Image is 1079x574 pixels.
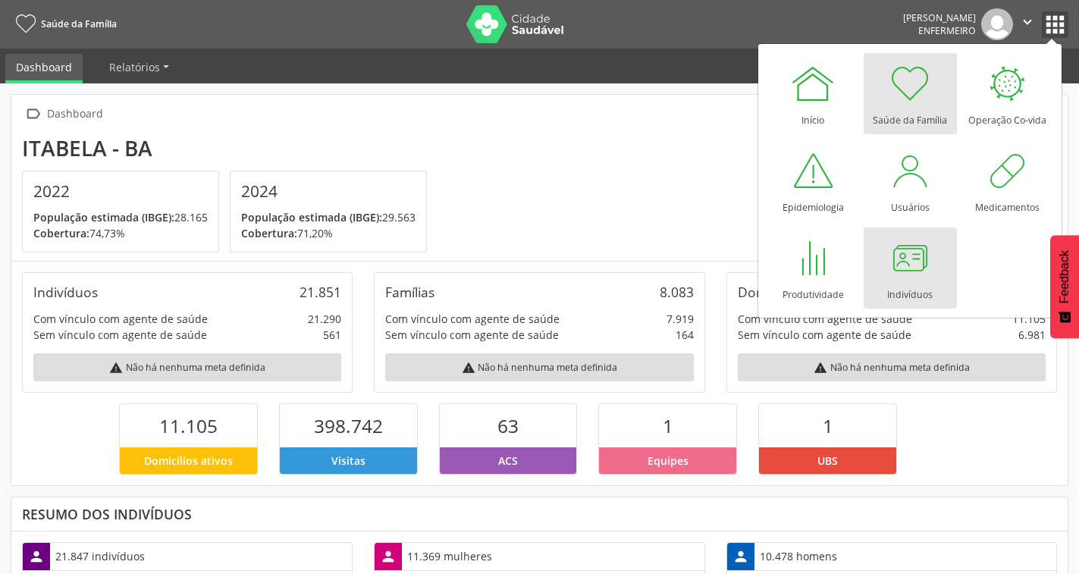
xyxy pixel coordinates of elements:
a: Relatórios [99,54,180,80]
div: 7.919 [667,311,694,327]
div: Sem vínculo com agente de saúde [385,327,559,343]
div: Dashboard [44,103,105,125]
span: ACS [498,453,518,469]
button: apps [1042,11,1068,38]
p: 74,73% [33,225,208,241]
div: Não há nenhuma meta definida [33,353,341,381]
h4: 2024 [241,182,416,201]
a: Início [767,53,860,134]
i:  [1019,14,1036,30]
a: Usuários [864,140,957,221]
div: Domicílios [738,284,801,300]
p: 71,20% [241,225,416,241]
div: Com vínculo com agente de saúde [33,311,208,327]
div: Itabela - BA [22,136,438,161]
div: 21.851 [300,284,341,300]
div: 11.105 [1012,311,1046,327]
a: Dashboard [5,54,83,83]
span: 398.742 [314,413,383,438]
span: 1 [663,413,673,438]
div: Resumo dos indivíduos [22,506,1057,522]
span: Cobertura: [33,226,89,240]
div: 8.083 [660,284,694,300]
span: Equipes [648,453,688,469]
div: 6.981 [1018,327,1046,343]
span: Enfermeiro [918,24,976,37]
a: Medicamentos [961,140,1054,221]
div: Sem vínculo com agente de saúde [33,327,207,343]
div: Sem vínculo com agente de saúde [738,327,911,343]
div: 10.478 homens [754,543,842,569]
img: img [981,8,1013,40]
span: Domicílios ativos [144,453,233,469]
span: Visitas [331,453,365,469]
div: Não há nenhuma meta definida [738,353,1046,381]
div: 21.290 [308,311,341,327]
button:  [1013,8,1042,40]
span: 1 [823,413,833,438]
div: 21.847 indivíduos [50,543,150,569]
i:  [22,103,44,125]
i: warning [109,361,123,375]
p: 29.563 [241,209,416,225]
span: Saúde da Família [41,17,117,30]
a: Operação Co-vida [961,53,1054,134]
a: Indivíduos [864,227,957,309]
span: População estimada (IBGE): [241,210,382,224]
div: Com vínculo com agente de saúde [738,311,912,327]
a: Epidemiologia [767,140,860,221]
span: Relatórios [109,60,160,74]
span: Cobertura: [241,226,297,240]
i: person [380,548,397,565]
p: 28.165 [33,209,208,225]
a:  Dashboard [22,103,105,125]
div: [PERSON_NAME] [903,11,976,24]
h4: 2022 [33,182,208,201]
span: UBS [817,453,838,469]
i: person [732,548,749,565]
a: Saúde da Família [864,53,957,134]
div: Indivíduos [33,284,98,300]
div: Com vínculo com agente de saúde [385,311,560,327]
button: Feedback - Mostrar pesquisa [1050,235,1079,338]
span: 63 [497,413,519,438]
div: Não há nenhuma meta definida [385,353,693,381]
div: 561 [323,327,341,343]
a: Produtividade [767,227,860,309]
span: 11.105 [159,413,218,438]
span: Feedback [1058,250,1071,303]
i: warning [814,361,827,375]
div: Famílias [385,284,434,300]
div: 11.369 mulheres [402,543,497,569]
span: População estimada (IBGE): [33,210,174,224]
div: 164 [676,327,694,343]
i: warning [462,361,475,375]
a: Saúde da Família [11,11,117,36]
